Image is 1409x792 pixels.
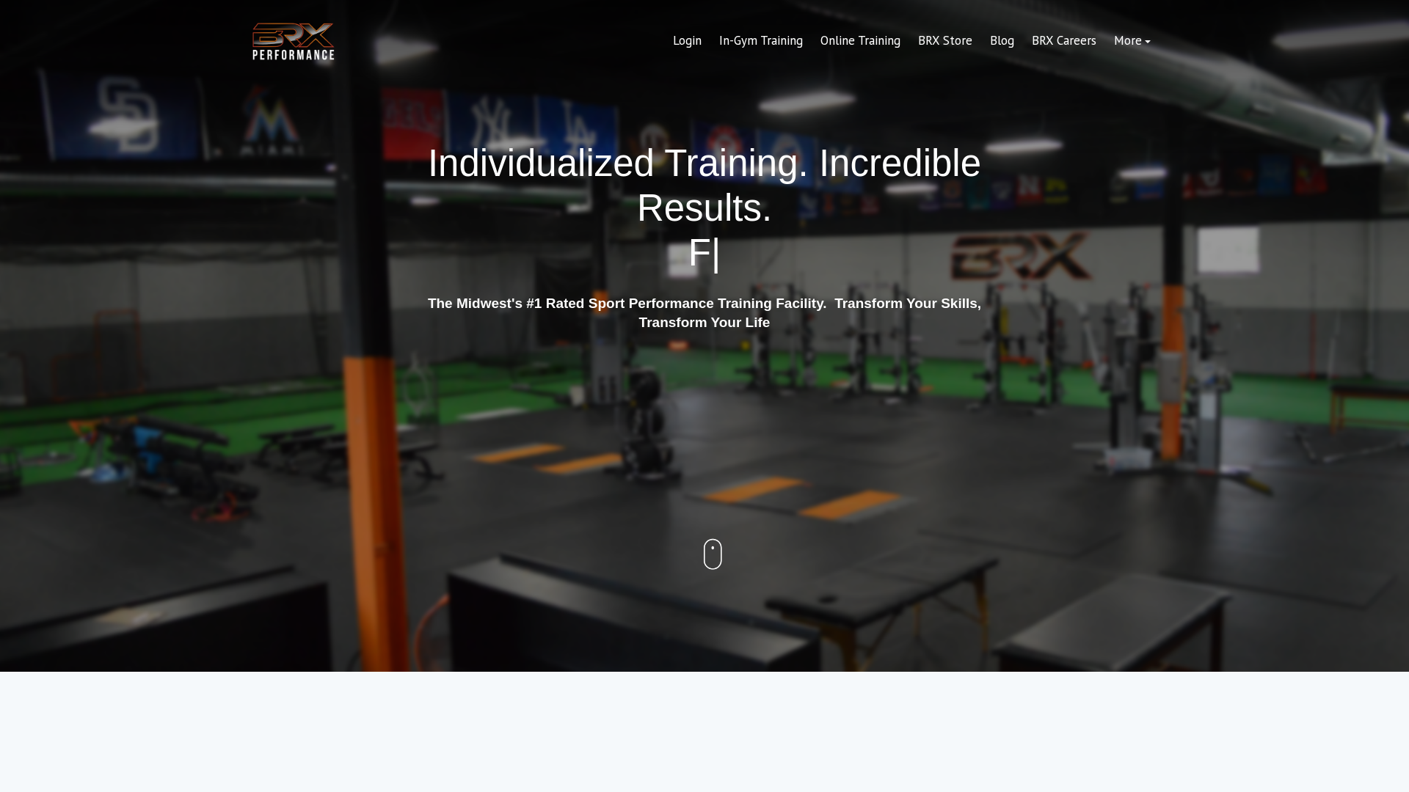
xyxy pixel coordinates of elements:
[664,23,1159,59] div: Navigation Menu
[428,296,981,331] strong: The Midwest's #1 Rated Sport Performance Training Facility. Transform Your Skills, Transform Your...
[710,23,812,59] a: In-Gym Training
[250,19,338,64] img: BRX Transparent Logo-2
[711,232,721,274] span: |
[812,23,909,59] a: Online Training
[422,141,987,276] h1: Individualized Training. Incredible Results.
[664,23,710,59] a: Login
[1023,23,1105,59] a: BRX Careers
[1105,23,1159,59] a: More
[981,23,1023,59] a: Blog
[688,232,711,274] span: F
[909,23,981,59] a: BRX Store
